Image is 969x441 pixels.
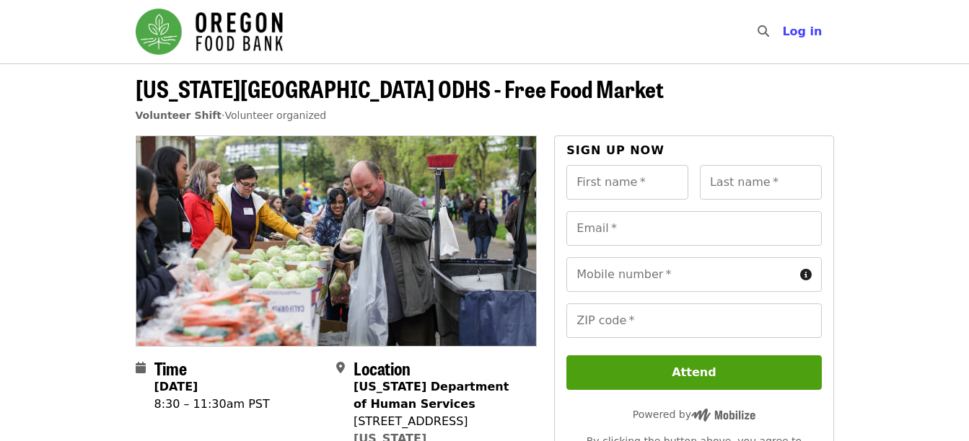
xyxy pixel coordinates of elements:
i: calendar icon [136,361,146,375]
span: [US_STATE][GEOGRAPHIC_DATA] ODHS - Free Food Market [136,71,664,105]
div: [STREET_ADDRESS] [354,413,525,430]
img: Oregon Food Bank - Home [136,9,283,55]
button: Attend [566,355,821,390]
input: First name [566,165,688,200]
input: Last name [700,165,822,200]
button: Log in [771,17,833,46]
span: · [136,110,327,121]
img: Powered by Mobilize [691,409,755,422]
span: Volunteer organized [224,110,326,121]
a: Volunteer Shift [136,110,222,121]
i: circle-info icon [800,268,812,282]
strong: [US_STATE] Department of Human Services [354,380,509,411]
input: Email [566,211,821,246]
input: ZIP code [566,303,821,338]
i: search icon [758,24,769,38]
span: Location [354,355,411,380]
span: Powered by [633,409,755,420]
div: 8:30 – 11:30am PST [154,396,270,413]
i: map-marker-alt icon [336,361,345,375]
span: Log in [782,24,822,38]
input: Search [778,14,789,49]
span: Time [154,355,187,380]
img: Oregon City ODHS - Free Food Market organized by Oregon Food Bank [136,136,537,345]
strong: [DATE] [154,380,198,393]
input: Mobile number [566,257,794,292]
span: Sign up now [566,143,665,157]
